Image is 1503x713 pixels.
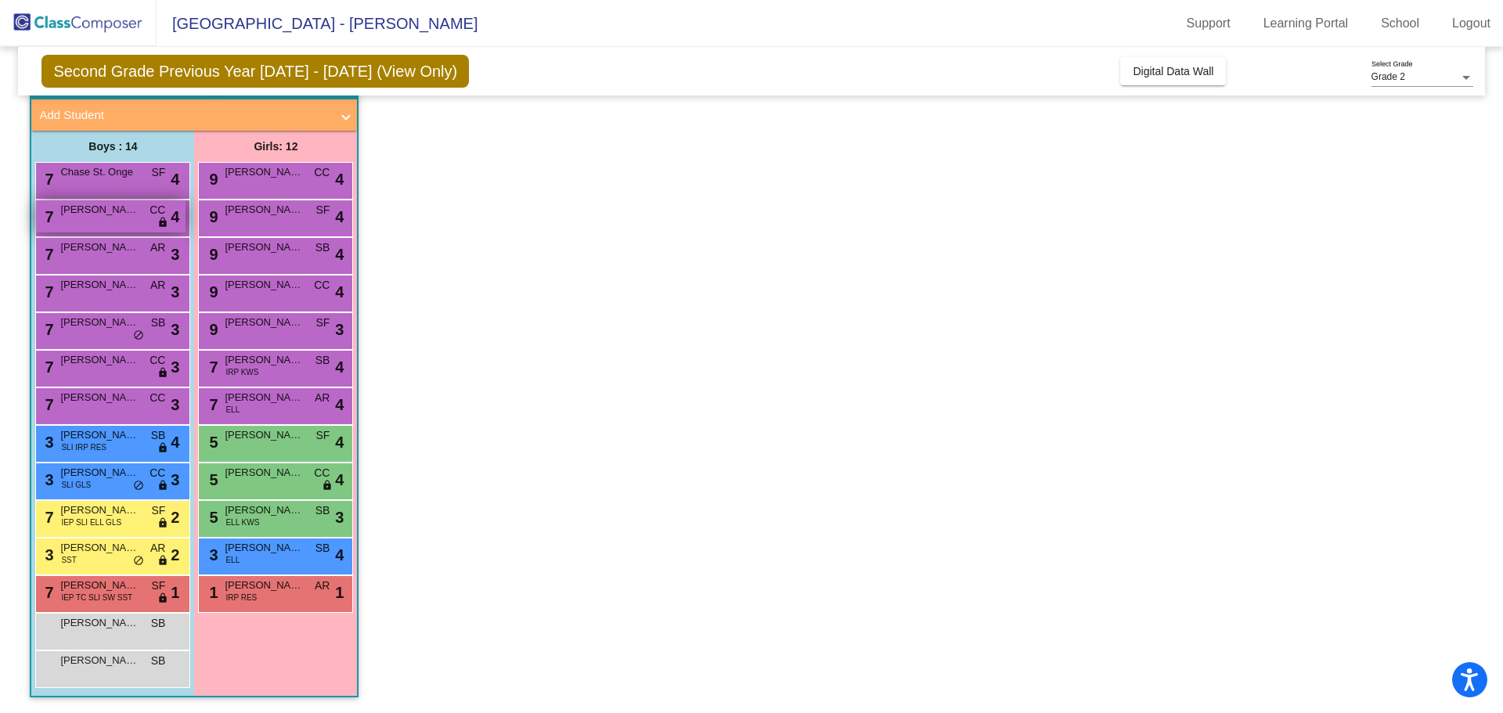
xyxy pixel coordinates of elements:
[314,277,330,293] span: CC
[150,202,165,218] span: CC
[171,393,179,416] span: 3
[1174,11,1243,36] a: Support
[316,202,330,218] span: SF
[205,283,218,301] span: 9
[60,427,139,443] span: [PERSON_NAME]
[205,584,218,601] span: 1
[335,581,344,604] span: 1
[60,578,139,593] span: [PERSON_NAME]
[205,546,218,564] span: 3
[225,404,240,416] span: ELL
[60,315,139,330] span: [PERSON_NAME]
[205,321,218,338] span: 9
[150,390,165,406] span: CC
[171,468,179,492] span: 3
[316,427,330,444] span: SF
[225,465,303,481] span: [PERSON_NAME]
[1440,11,1503,36] a: Logout
[157,367,168,380] span: lock
[41,283,53,301] span: 7
[335,167,344,191] span: 4
[225,517,259,528] span: ELL KWS
[314,465,330,481] span: CC
[151,653,166,669] span: SB
[41,208,53,225] span: 7
[151,315,166,331] span: SB
[60,352,139,368] span: [PERSON_NAME]
[171,205,179,229] span: 4
[315,540,330,556] span: SB
[1251,11,1361,36] a: Learning Portal
[133,555,144,567] span: do_not_disturb_alt
[152,578,166,594] span: SF
[316,315,330,331] span: SF
[152,164,166,181] span: SF
[60,390,139,405] span: [PERSON_NAME]
[152,502,166,519] span: SF
[41,509,53,526] span: 7
[315,502,330,519] span: SB
[335,280,344,304] span: 4
[335,318,344,341] span: 3
[150,277,165,293] span: AR
[225,239,303,255] span: [PERSON_NAME]
[335,468,344,492] span: 4
[1120,57,1226,85] button: Digital Data Wall
[315,352,330,369] span: SB
[31,99,357,131] mat-expansion-panel-header: Add Student
[150,465,165,481] span: CC
[41,471,53,488] span: 3
[41,434,53,451] span: 3
[225,352,303,368] span: [PERSON_NAME]
[335,355,344,379] span: 4
[133,329,144,342] span: do_not_disturb_alt
[150,540,165,556] span: AR
[225,315,303,330] span: [PERSON_NAME]
[205,171,218,188] span: 9
[315,239,330,256] span: SB
[60,540,139,556] span: [PERSON_NAME]
[225,164,303,180] span: [PERSON_NAME]
[157,217,168,229] span: lock
[171,167,179,191] span: 4
[60,502,139,518] span: [PERSON_NAME]
[41,246,53,263] span: 7
[157,555,168,567] span: lock
[225,202,303,218] span: [PERSON_NAME]
[39,106,330,124] mat-panel-title: Add Student
[205,471,218,488] span: 5
[41,396,53,413] span: 7
[171,243,179,266] span: 3
[335,243,344,266] span: 4
[157,592,168,605] span: lock
[60,615,139,631] span: [PERSON_NAME]
[1133,65,1213,77] span: Digital Data Wall
[315,578,330,594] span: AR
[225,592,257,603] span: IRP RES
[205,358,218,376] span: 7
[205,396,218,413] span: 7
[60,202,139,218] span: [PERSON_NAME]
[315,390,330,406] span: AR
[322,480,333,492] span: lock
[225,578,303,593] span: [PERSON_NAME]
[151,615,166,632] span: SB
[194,131,357,162] div: Girls: 12
[60,164,139,180] span: Chase St. Onge
[171,355,179,379] span: 3
[314,164,330,181] span: CC
[335,205,344,229] span: 4
[41,358,53,376] span: 7
[205,246,218,263] span: 9
[335,543,344,567] span: 4
[205,434,218,451] span: 5
[171,581,179,604] span: 1
[60,653,139,668] span: [PERSON_NAME]
[225,502,303,518] span: [PERSON_NAME]
[205,509,218,526] span: 5
[150,352,165,369] span: CC
[133,480,144,492] span: do_not_disturb_alt
[41,584,53,601] span: 7
[157,11,478,36] span: [GEOGRAPHIC_DATA] - [PERSON_NAME]
[205,208,218,225] span: 9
